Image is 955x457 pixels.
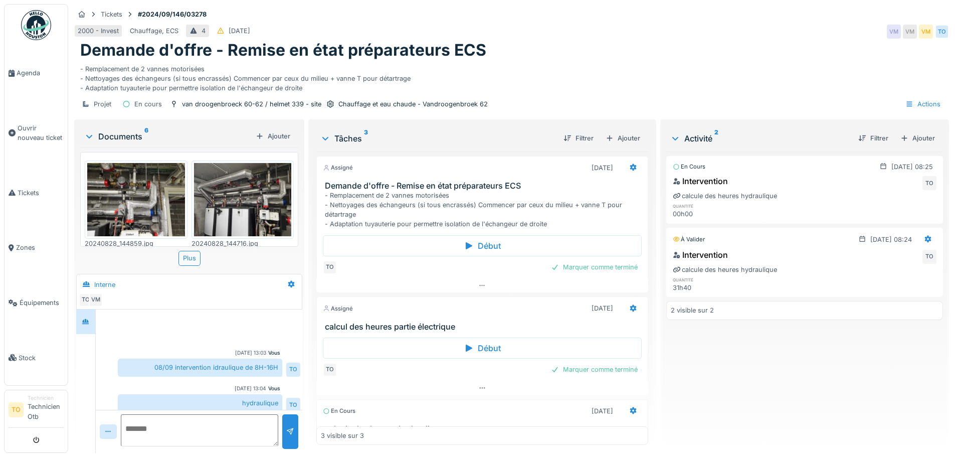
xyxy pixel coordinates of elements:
div: Ajouter [896,131,939,145]
div: Intervention [673,175,728,187]
div: Projet [94,99,111,109]
a: Stock [5,330,68,385]
div: - Remplacement de 2 vannes motorisées - Nettoyages des échangeurs (si tous encrassés) Commencer p... [80,60,943,93]
div: 20240828_144859.jpg [85,239,187,248]
div: Ajouter [602,131,644,145]
h6: quantité [673,276,758,283]
div: [DATE] 13:03 [235,349,266,357]
div: Plus [178,251,201,265]
a: Ouvrir nouveau ticket [5,101,68,166]
a: Équipements [5,275,68,331]
h1: Demande d'offre - Remise en état préparateurs ECS [80,41,486,60]
img: Badge_color-CXgf-gQk.svg [21,10,51,40]
div: VM [903,25,917,39]
span: Zones [16,243,64,252]
div: En cours [323,407,355,415]
div: Début [323,338,641,359]
div: Technicien [28,394,64,402]
div: [DATE] [229,26,250,36]
div: Tickets [101,10,122,19]
div: Marquer comme terminé [547,363,642,376]
h6: quantité [673,203,758,209]
div: TO [286,398,300,412]
div: TO [922,250,936,264]
div: TO [323,260,337,274]
div: [DATE] 08:25 [891,162,933,172]
span: Équipements [20,298,64,308]
div: 4 [202,26,206,36]
div: [DATE] [592,303,613,313]
div: TO [79,293,93,307]
div: TO [286,363,300,377]
a: Zones [5,220,68,275]
div: 08/09 intervention idraulique de 8H-16H [118,359,282,376]
div: [DATE] [592,406,613,416]
div: calcule des heures hydraulique [673,265,777,274]
div: Chauffage et eau chaude - Vandroogenbroek 62 [338,99,488,109]
div: Vous [268,349,280,357]
div: [DATE] 08:24 [870,235,912,244]
li: TO [9,402,24,417]
div: TO [935,25,949,39]
div: Filtrer [559,131,598,145]
strong: #2024/09/146/03278 [134,10,211,19]
a: Tickets [5,166,68,221]
div: Assigné [323,164,353,172]
div: Intervention [673,249,728,261]
div: VM [89,293,103,307]
div: Tâches [320,132,555,144]
a: Agenda [5,46,68,101]
div: van droogenbroeck 60-62 / helmet 339 - site [182,99,321,109]
li: Technicien Otb [28,394,64,425]
div: TO [323,363,337,377]
div: Marquer comme terminé [547,260,642,274]
sup: 6 [144,130,148,142]
div: 00h00 [673,209,758,219]
div: 2000 - Invest [78,26,119,36]
div: - Remplacement de 2 vannes motorisées - Nettoyages des échangeurs (si tous encrassés) Commencer p... [325,191,643,229]
h3: calcul des heures partie électrique [325,322,643,332]
div: En cours [673,163,705,171]
div: Ajouter [252,129,294,143]
div: En cours [134,99,162,109]
div: [DATE] [592,163,613,173]
div: À valider [673,235,705,244]
div: Interne [94,280,115,289]
div: Début [323,235,641,256]
span: Agenda [17,68,64,78]
div: TO [922,176,936,190]
div: 20240828_144716.jpg [192,239,294,248]
span: Tickets [18,188,64,198]
h3: Demande d'offre - Remise en état préparateurs ECS [325,181,643,191]
div: Activité [670,132,850,144]
div: Actions [901,97,945,111]
img: k0n4ff0tfdqppixuyozobqohjczd [87,163,185,236]
div: Assigné [323,304,353,313]
div: Chauffage, ECS [130,26,178,36]
div: 2 visible sur 2 [671,306,714,315]
div: 3 visible sur 3 [321,431,364,440]
sup: 2 [714,132,718,144]
div: Vous [268,385,280,392]
span: Ouvrir nouveau ticket [18,123,64,142]
img: 5g392laiqzv7jjld2s9ra2lv667i [194,163,292,236]
span: Stock [19,353,64,363]
div: VM [887,25,901,39]
div: Documents [84,130,252,142]
div: calcule des heures hydraulique [673,191,777,201]
sup: 3 [364,132,368,144]
div: Filtrer [854,131,892,145]
div: 31h40 [673,283,758,292]
div: [DATE] 13:04 [235,385,266,392]
div: hydraulique [118,394,282,412]
a: TO TechnicienTechnicien Otb [9,394,64,428]
div: VM [919,25,933,39]
h3: calcule des heures hydraulique [325,424,643,434]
